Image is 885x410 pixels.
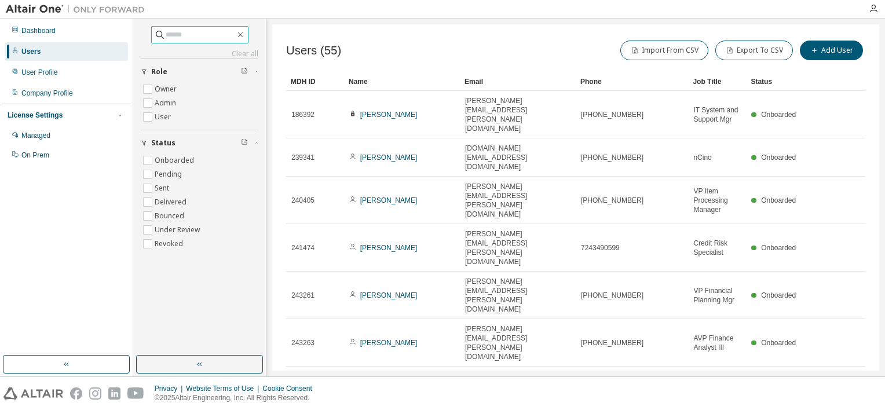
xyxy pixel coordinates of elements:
span: Onboarded [761,111,796,119]
span: nCino [693,153,711,162]
label: Delivered [155,195,189,209]
div: Website Terms of Use [186,384,262,393]
span: Status [151,138,175,148]
label: Onboarded [155,153,196,167]
div: Cookie Consent [262,384,319,393]
label: User [155,110,173,124]
span: Onboarded [761,196,796,204]
a: Clear all [141,49,258,58]
img: Altair One [6,3,151,15]
div: On Prem [21,151,49,160]
a: [PERSON_NAME] [360,196,418,204]
a: [PERSON_NAME] [360,111,418,119]
div: Users [21,47,41,56]
button: Import From CSV [620,41,708,60]
img: instagram.svg [89,387,101,400]
span: VP Item Processing Manager [693,186,741,214]
button: Status [141,130,258,156]
button: Export To CSV [715,41,793,60]
label: Under Review [155,223,202,237]
span: [PERSON_NAME][EMAIL_ADDRESS][PERSON_NAME][DOMAIN_NAME] [465,324,571,361]
img: linkedin.svg [108,387,120,400]
div: Dashboard [21,26,56,35]
span: [DOMAIN_NAME][EMAIL_ADDRESS][DOMAIN_NAME] [465,144,571,171]
span: 186392 [291,110,314,119]
span: Role [151,67,167,76]
label: Pending [155,167,184,181]
span: [PERSON_NAME][EMAIL_ADDRESS][PERSON_NAME][DOMAIN_NAME] [465,182,571,219]
div: Job Title [693,72,741,91]
span: 243263 [291,338,314,347]
span: 241474 [291,243,314,252]
span: [PHONE_NUMBER] [581,153,643,162]
a: [PERSON_NAME] [360,244,418,252]
span: Onboarded [761,291,796,299]
p: © 2025 Altair Engineering, Inc. All Rights Reserved. [155,393,319,403]
span: VP Financial Planning Mgr [693,286,741,305]
div: License Settings [8,111,63,120]
a: [PERSON_NAME] [360,153,418,162]
span: Credit Risk Specialist [693,239,741,257]
span: 7243490599 [581,243,620,252]
span: [PHONE_NUMBER] [581,110,643,119]
span: [PERSON_NAME][EMAIL_ADDRESS][PERSON_NAME][DOMAIN_NAME] [465,277,571,314]
div: Company Profile [21,89,73,98]
div: Email [465,72,571,91]
span: Onboarded [761,339,796,347]
span: 243261 [291,291,314,300]
div: User Profile [21,68,58,77]
label: Owner [155,82,179,96]
div: Name [349,72,455,91]
span: 240405 [291,196,314,205]
span: Users (55) [286,44,341,57]
span: [PERSON_NAME][EMAIL_ADDRESS][PERSON_NAME][DOMAIN_NAME] [465,96,571,133]
span: Clear filter [241,67,248,76]
img: youtube.svg [127,387,144,400]
label: Revoked [155,237,185,251]
span: Clear filter [241,138,248,148]
div: Phone [580,72,683,91]
span: [PHONE_NUMBER] [581,291,643,300]
img: facebook.svg [70,387,82,400]
label: Bounced [155,209,186,223]
span: IT System and Support Mgr [693,105,741,124]
div: Status [751,72,799,91]
label: Admin [155,96,178,110]
button: Add User [800,41,863,60]
a: [PERSON_NAME] [360,291,418,299]
span: Onboarded [761,153,796,162]
span: 239341 [291,153,314,162]
button: Role [141,59,258,85]
img: altair_logo.svg [3,387,63,400]
a: [PERSON_NAME] [360,339,418,347]
label: Sent [155,181,171,195]
div: MDH ID [291,72,339,91]
span: [PERSON_NAME][EMAIL_ADDRESS][PERSON_NAME][DOMAIN_NAME] [465,229,571,266]
div: Privacy [155,384,186,393]
div: Managed [21,131,50,140]
span: Onboarded [761,244,796,252]
span: AVP Finance Analyst III [693,334,741,352]
span: [PHONE_NUMBER] [581,196,643,205]
span: [PHONE_NUMBER] [581,338,643,347]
